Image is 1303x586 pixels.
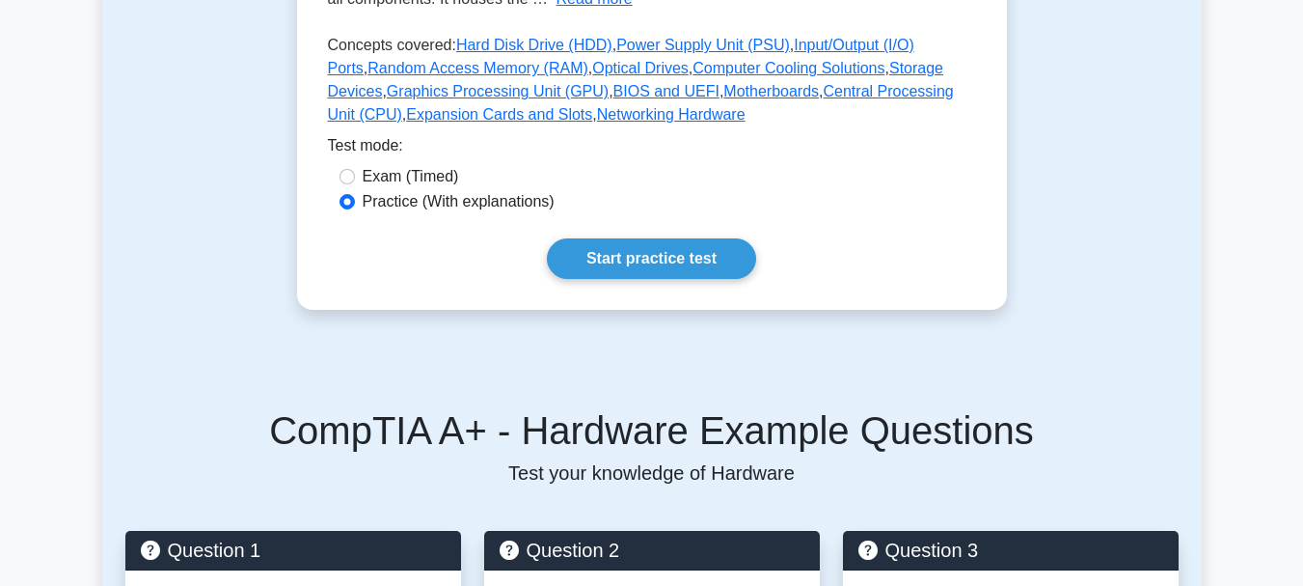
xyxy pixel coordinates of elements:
[613,83,719,99] a: BIOS and UEFI
[692,60,884,76] a: Computer Cooling Solutions
[367,60,588,76] a: Random Access Memory (RAM)
[363,165,459,188] label: Exam (Timed)
[125,407,1179,454] h5: CompTIA A+ - Hardware Example Questions
[597,106,746,123] a: Networking Hardware
[328,134,976,165] div: Test mode:
[500,539,804,562] h5: Question 2
[363,190,555,213] label: Practice (With explanations)
[387,83,609,99] a: Graphics Processing Unit (GPU)
[592,60,689,76] a: Optical Drives
[328,34,976,134] p: Concepts covered: , , , , , , , , , , , ,
[723,83,819,99] a: Motherboards
[125,461,1179,485] p: Test your knowledge of Hardware
[456,37,612,53] a: Hard Disk Drive (HDD)
[858,539,1163,562] h5: Question 3
[328,60,944,99] a: Storage Devices
[547,238,756,279] a: Start practice test
[616,37,790,53] a: Power Supply Unit (PSU)
[141,539,446,562] h5: Question 1
[406,106,592,123] a: Expansion Cards and Slots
